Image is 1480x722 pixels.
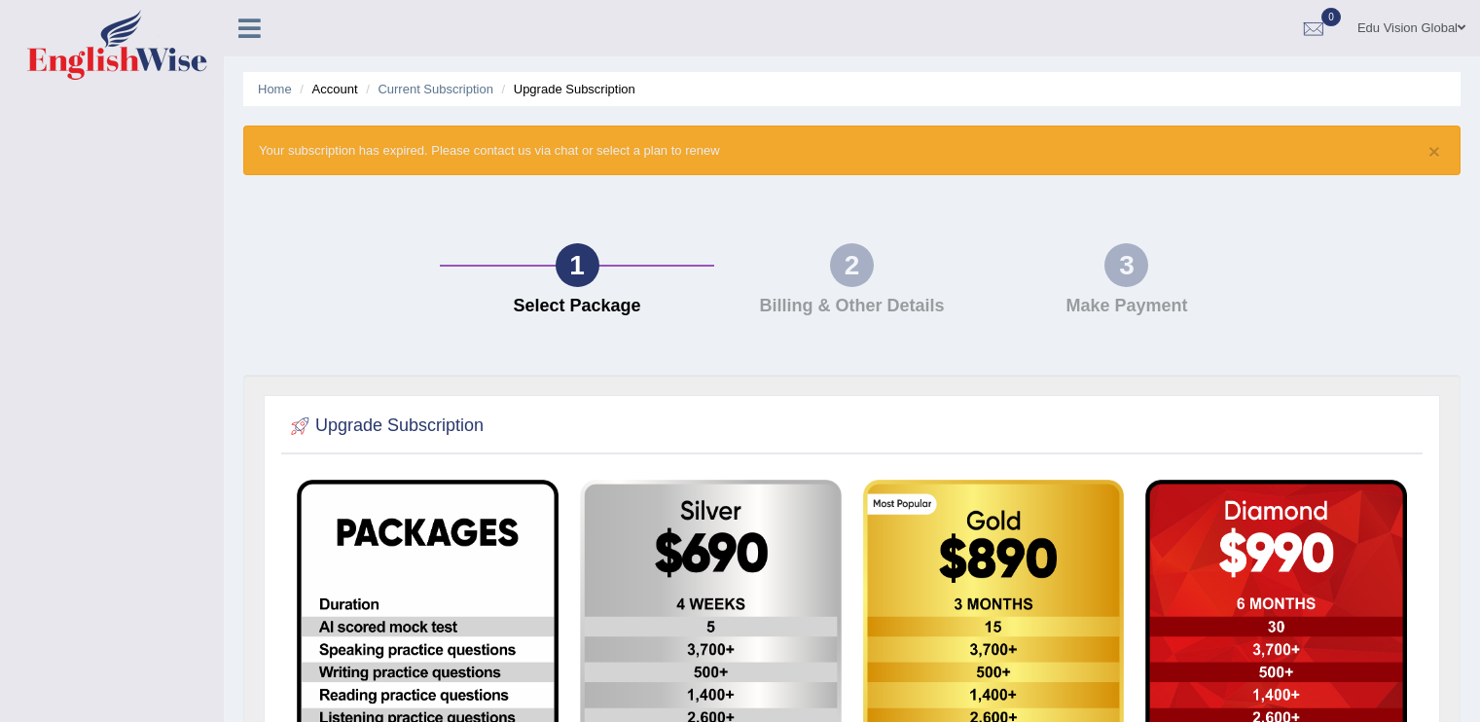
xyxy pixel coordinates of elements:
[378,82,493,96] a: Current Subscription
[286,412,484,441] h2: Upgrade Subscription
[497,80,635,98] li: Upgrade Subscription
[1428,141,1440,162] button: ×
[556,243,599,287] div: 1
[1104,243,1148,287] div: 3
[830,243,874,287] div: 2
[243,126,1461,175] div: Your subscription has expired. Please contact us via chat or select a plan to renew
[450,297,704,316] h4: Select Package
[999,297,1254,316] h4: Make Payment
[1321,8,1341,26] span: 0
[295,80,357,98] li: Account
[258,82,292,96] a: Home
[724,297,979,316] h4: Billing & Other Details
